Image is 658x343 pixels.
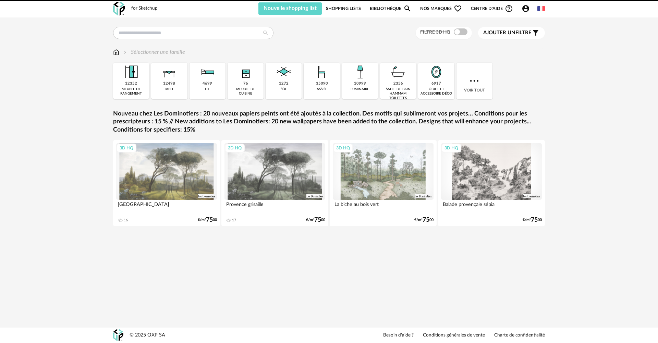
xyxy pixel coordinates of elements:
div: meuble de cuisine [230,87,261,96]
span: 75 [206,218,213,222]
span: Nos marques [420,2,462,15]
div: Sélectionner une famille [122,48,185,56]
div: table [164,87,174,91]
div: €/m² 00 [523,218,542,222]
span: 75 [423,218,429,222]
div: La biche au bois vert [333,200,434,213]
div: Voir tout [456,63,492,99]
div: [GEOGRAPHIC_DATA] [116,200,217,213]
a: 3D HQ [GEOGRAPHIC_DATA] 16 €/m²7500 [113,140,220,226]
div: 17 [232,218,236,223]
span: 75 [314,218,321,222]
span: Magnify icon [403,4,412,13]
div: 3D HQ [225,144,245,152]
div: 76 [243,81,248,86]
img: Salle%20de%20bain.png [389,63,407,81]
div: 10999 [354,81,366,86]
img: Rangement.png [236,63,255,81]
div: 12352 [125,81,137,86]
a: Conditions générales de vente [423,332,485,339]
div: Balade provençale sépia [441,200,542,213]
a: Nouveau chez Les Dominotiers : 20 nouveaux papiers peints ont été ajoutés à la collection. Des mo... [113,110,545,134]
a: 3D HQ Balade provençale sépia €/m²7500 [438,140,545,226]
div: meuble de rangement [115,87,147,96]
div: €/m² 00 [414,218,434,222]
div: objet et accessoire déco [420,87,452,96]
div: 3D HQ [117,144,136,152]
button: Ajouter unfiltre Filter icon [478,27,545,39]
div: © 2025 OXP SA [130,332,165,339]
div: €/m² 00 [198,218,217,222]
span: Account Circle icon [522,4,530,13]
div: salle de bain hammam toilettes [382,87,414,100]
img: more.7b13dc1.svg [468,75,480,87]
div: 16 [124,218,128,223]
div: 2356 [393,81,403,86]
div: 6917 [431,81,441,86]
div: €/m² 00 [306,218,325,222]
img: svg+xml;base64,PHN2ZyB3aWR0aD0iMTYiIGhlaWdodD0iMTciIHZpZXdCb3g9IjAgMCAxNiAxNyIgZmlsbD0ibm9uZSIgeG... [113,48,119,56]
div: 12498 [163,81,175,86]
a: 3D HQ La biche au bois vert €/m²7500 [330,140,437,226]
span: filtre [483,29,532,36]
div: luminaire [351,87,369,91]
a: Shopping Lists [326,2,361,15]
span: Help Circle Outline icon [505,4,513,13]
span: Nouvelle shopping list [264,5,317,11]
div: 1272 [279,81,289,86]
img: OXP [113,329,123,341]
a: Besoin d'aide ? [383,332,414,339]
div: 4699 [203,81,212,86]
span: Filtre 3D HQ [420,30,450,35]
img: OXP [113,2,125,16]
div: for Sketchup [131,5,158,12]
button: Nouvelle shopping list [258,2,322,15]
img: Assise.png [313,63,331,81]
span: Account Circle icon [522,4,533,13]
div: assise [317,87,327,91]
img: Literie.png [198,63,217,81]
div: lit [205,87,210,91]
span: Heart Outline icon [454,4,462,13]
img: Sol.png [275,63,293,81]
img: Luminaire.png [351,63,369,81]
img: svg+xml;base64,PHN2ZyB3aWR0aD0iMTYiIGhlaWdodD0iMTYiIHZpZXdCb3g9IjAgMCAxNiAxNiIgZmlsbD0ibm9uZSIgeG... [122,48,128,56]
img: fr [537,5,545,12]
div: 3D HQ [441,144,461,152]
a: BibliothèqueMagnify icon [370,2,412,15]
div: 3D HQ [333,144,353,152]
span: Centre d'aideHelp Circle Outline icon [471,4,513,13]
span: 75 [531,218,538,222]
span: Ajouter un [483,30,515,35]
div: Provence grisaille [224,200,325,213]
div: 35090 [316,81,328,86]
img: Meuble%20de%20rangement.png [122,63,141,81]
span: Filter icon [532,29,540,37]
a: Charte de confidentialité [494,332,545,339]
a: 3D HQ Provence grisaille 17 €/m²7500 [221,140,328,226]
img: Table.png [160,63,179,81]
div: sol [281,87,287,91]
img: Miroir.png [427,63,446,81]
